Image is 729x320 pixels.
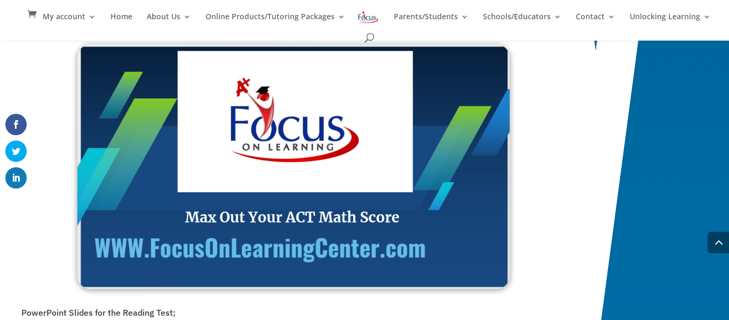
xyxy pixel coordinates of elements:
a: Parents/Students [394,13,469,31]
a: About Us [147,13,191,31]
img: Math Jumpstart Screenshot TPS [77,44,510,289]
a: Unlocking Learning [630,13,711,31]
a: Online Products/Tutoring Packages [205,13,345,31]
a: Contact [576,13,615,31]
a: Digital ACT Prep English/Reading Workbook [77,279,510,292]
a: Home [110,13,132,31]
a: My account [43,13,96,31]
a: Schools/Educators [483,13,561,31]
img: Focus on Learning [357,10,379,25]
